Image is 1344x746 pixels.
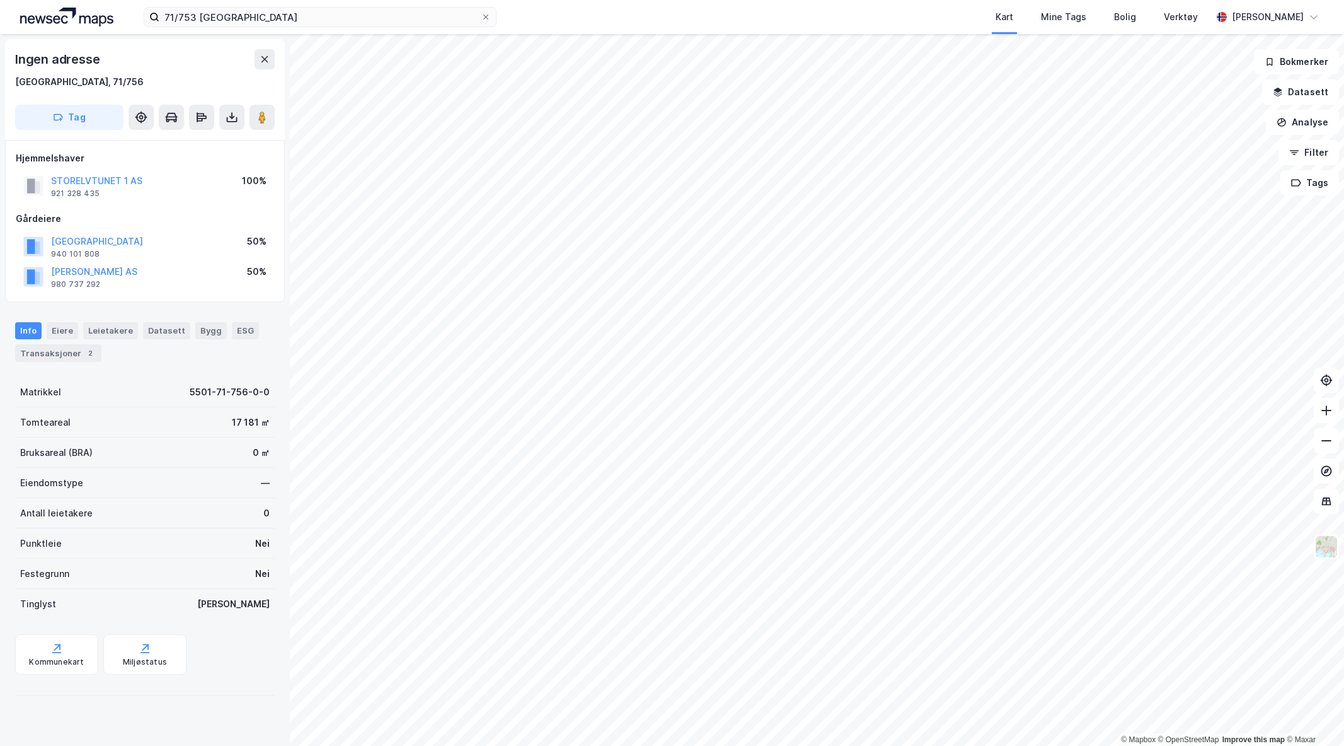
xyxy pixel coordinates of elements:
[1222,735,1285,744] a: Improve this map
[1280,170,1339,195] button: Tags
[232,415,270,430] div: 17 181 ㎡
[1314,535,1338,559] img: Z
[15,344,101,362] div: Transaksjoner
[29,657,84,667] div: Kommunekart
[83,322,138,339] div: Leietakere
[123,657,167,667] div: Miljøstatus
[143,322,190,339] div: Datasett
[1158,735,1219,744] a: OpenStreetMap
[1121,735,1156,744] a: Mapbox
[15,74,144,90] div: [GEOGRAPHIC_DATA], 71/756
[20,475,83,491] div: Eiendomstype
[1281,685,1344,746] div: Kontrollprogram for chat
[1164,9,1198,25] div: Verktøy
[263,506,270,521] div: 0
[1262,79,1339,105] button: Datasett
[15,105,123,130] button: Tag
[247,264,267,279] div: 50%
[51,189,100,199] div: 921 328 435
[20,445,93,460] div: Bruksareal (BRA)
[190,385,270,400] div: 5501-71-756-0-0
[255,566,270,581] div: Nei
[195,322,227,339] div: Bygg
[1266,110,1339,135] button: Analyse
[1254,49,1339,74] button: Bokmerker
[1114,9,1136,25] div: Bolig
[20,385,61,400] div: Matrikkel
[20,8,113,26] img: logo.a4113a55bc3d86da70a041830d287a7e.svg
[1281,685,1344,746] iframe: Chat Widget
[253,445,270,460] div: 0 ㎡
[996,9,1013,25] div: Kart
[16,151,274,166] div: Hjemmelshaver
[84,347,96,359] div: 2
[20,506,93,521] div: Antall leietakere
[15,322,42,339] div: Info
[20,536,62,551] div: Punktleie
[16,211,274,226] div: Gårdeiere
[197,597,270,612] div: [PERSON_NAME]
[1232,9,1304,25] div: [PERSON_NAME]
[1278,140,1339,165] button: Filter
[1041,9,1086,25] div: Mine Tags
[247,234,267,249] div: 50%
[20,566,69,581] div: Festegrunn
[159,8,481,26] input: Søk på adresse, matrikkel, gårdeiere, leietakere eller personer
[242,173,267,189] div: 100%
[261,475,270,491] div: —
[51,279,100,289] div: 980 737 292
[20,597,56,612] div: Tinglyst
[255,536,270,551] div: Nei
[232,322,259,339] div: ESG
[15,49,102,69] div: Ingen adresse
[20,415,71,430] div: Tomteareal
[47,322,78,339] div: Eiere
[51,249,100,259] div: 940 101 808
